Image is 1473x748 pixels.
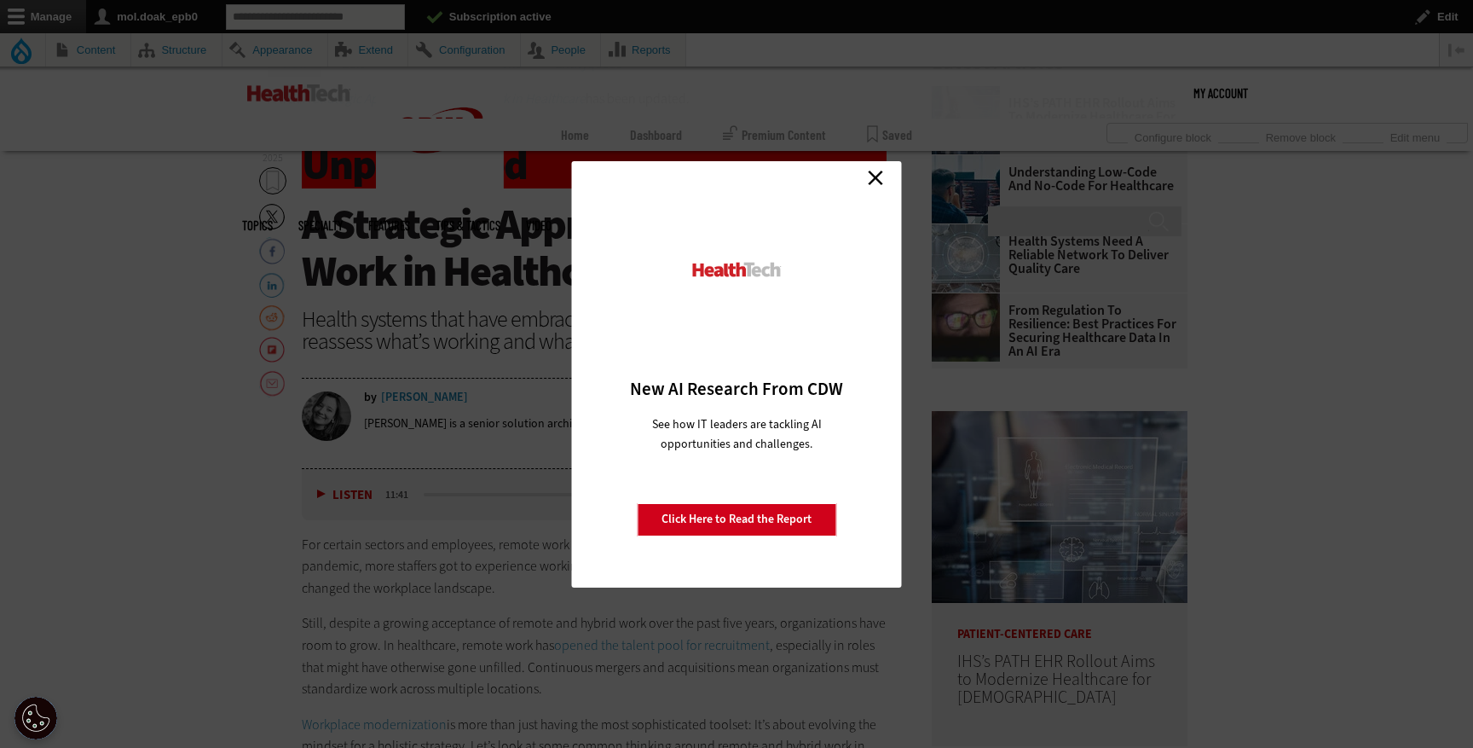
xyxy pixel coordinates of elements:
[637,503,836,536] a: Click Here to Read the Report
[14,697,57,739] button: Open Preferences
[14,697,57,739] div: Cookie Settings
[632,415,842,454] p: See how IT leaders are tackling AI opportunities and challenges.
[602,377,872,401] h3: New AI Research From CDW
[690,261,783,279] img: HealthTech_0_0.png
[863,165,888,191] a: Close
